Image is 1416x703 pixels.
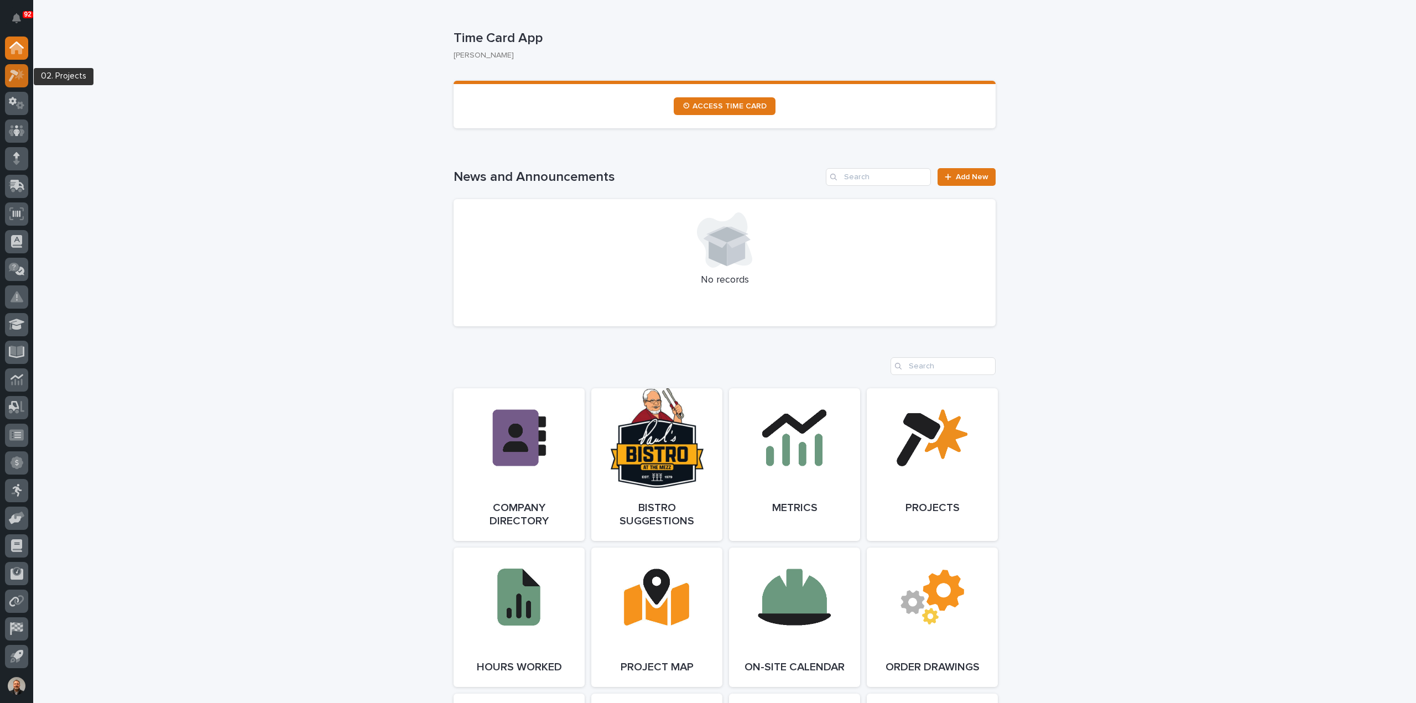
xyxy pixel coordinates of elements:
[467,274,982,287] p: No records
[938,168,996,186] a: Add New
[591,548,722,687] a: Project Map
[674,97,775,115] a: ⏲ ACCESS TIME CARD
[454,30,991,46] p: Time Card App
[454,548,585,687] a: Hours Worked
[956,173,988,181] span: Add New
[454,51,987,60] p: [PERSON_NAME]
[826,168,931,186] input: Search
[867,388,998,541] a: Projects
[683,102,767,110] span: ⏲ ACCESS TIME CARD
[5,7,28,30] button: Notifications
[891,357,996,375] input: Search
[24,11,32,18] p: 92
[591,388,722,541] a: Bistro Suggestions
[5,674,28,697] button: users-avatar
[867,548,998,687] a: Order Drawings
[454,388,585,541] a: Company Directory
[729,388,860,541] a: Metrics
[14,13,28,31] div: Notifications92
[454,169,821,185] h1: News and Announcements
[729,548,860,687] a: On-Site Calendar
